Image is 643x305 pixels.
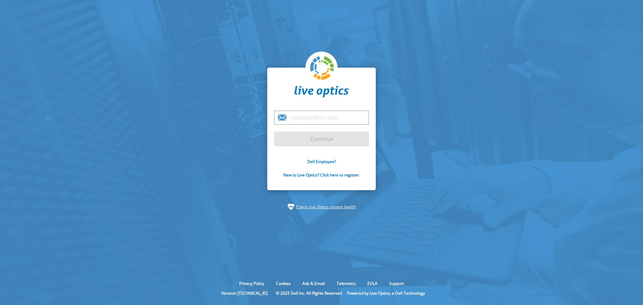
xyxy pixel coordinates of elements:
img: liveoptics-logo.svg [310,56,334,80]
a: New to Live Optics? Click here to register. [283,172,360,178]
a: Support [384,281,409,286]
a: Dell Employee? [307,159,336,164]
img: status-check-icon.svg [288,204,294,210]
a: Telemetry [332,281,361,286]
input: email@address.com [274,110,369,125]
img: liveoptics-word.svg [294,86,349,98]
li: © 2025 Dell Inc. All Rights Reserved [273,290,345,296]
a: Ads & Email [297,281,330,286]
li: Powered by Live Optics, a Dell Technology [347,290,425,296]
a: EULA [362,281,382,286]
a: Cookies [271,281,296,286]
a: Privacy Policy [234,281,269,286]
a: Check Live Optics system health [296,204,356,210]
li: Version: [TECHNICAL_ID] [218,290,271,296]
